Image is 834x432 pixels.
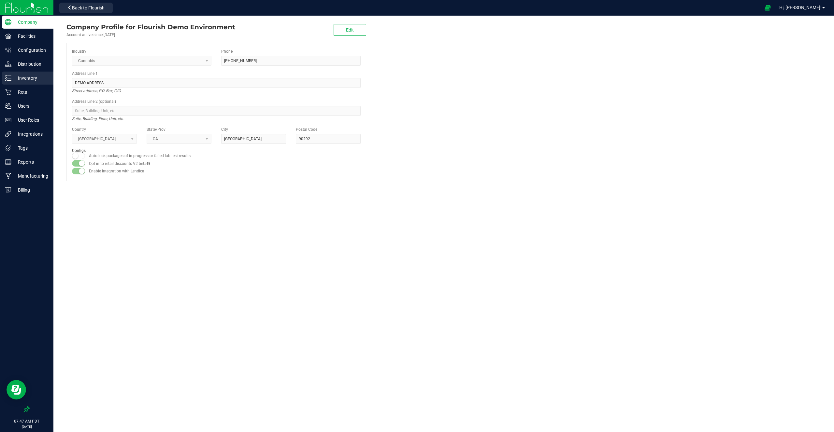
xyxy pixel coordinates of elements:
p: Manufacturing [11,172,50,180]
label: State/Prov [147,127,165,132]
span: Edit [346,27,354,33]
input: Suite, Building, Unit, etc. [72,106,361,116]
inline-svg: Company [5,19,11,25]
inline-svg: User Roles [5,117,11,123]
input: Address [72,78,361,88]
label: City [221,127,228,132]
p: Billing [11,186,50,194]
p: Reports [11,158,50,166]
button: Edit [334,24,366,36]
inline-svg: Integrations [5,131,11,137]
p: Users [11,102,50,110]
p: Inventory [11,74,50,82]
input: (123) 456-7890 [221,56,361,66]
inline-svg: Tags [5,145,11,151]
p: Retail [11,88,50,96]
p: [DATE] [3,424,50,429]
button: Back to Flourish [59,3,113,13]
inline-svg: Users [5,103,11,109]
p: User Roles [11,116,50,124]
inline-svg: Facilities [5,33,11,39]
h2: Configs [72,149,361,153]
label: Pin the sidebar to full width on large screens [23,406,30,412]
inline-svg: Distribution [5,61,11,67]
p: 07:47 AM PDT [3,418,50,424]
input: City [221,134,286,144]
p: Distribution [11,60,50,68]
label: Country [72,127,86,132]
label: Address Line 2 (optional) [72,99,116,104]
i: Street address, P.O. Box, C/O [72,87,121,95]
inline-svg: Manufacturing [5,173,11,179]
inline-svg: Retail [5,89,11,95]
iframe: Resource center [7,380,26,399]
i: Suite, Building, Floor, Unit, etc. [72,115,124,123]
p: Facilities [11,32,50,40]
label: Auto-lock packages of in-progress or failed lab test results [89,153,191,159]
label: Enable integration with Lendica [89,168,144,174]
p: Integrations [11,130,50,138]
div: Account active since [DATE] [66,32,235,38]
inline-svg: Billing [5,187,11,193]
inline-svg: Inventory [5,75,11,81]
label: Address Line 1 [72,71,98,76]
span: Back to Flourish [72,5,105,10]
p: Configuration [11,46,50,54]
inline-svg: Reports [5,159,11,165]
label: Industry [72,48,86,54]
label: Phone [221,48,233,54]
label: Postal Code [296,127,317,132]
p: Company [11,18,50,26]
span: Open Ecommerce Menu [760,1,775,14]
div: Flourish Demo Environment [66,22,235,32]
input: Postal Code [296,134,361,144]
span: Hi, [PERSON_NAME]! [779,5,822,10]
p: Tags [11,144,50,152]
inline-svg: Configuration [5,47,11,53]
label: Opt in to retail discounts V2 beta [89,161,150,167]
